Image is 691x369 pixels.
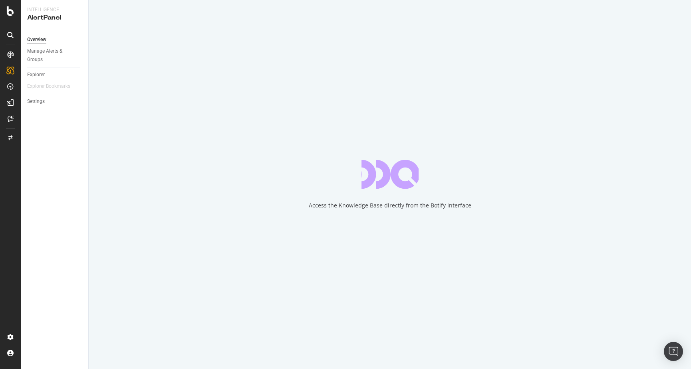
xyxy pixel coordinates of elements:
[27,71,45,79] div: Explorer
[27,71,83,79] a: Explorer
[309,201,471,209] div: Access the Knowledge Base directly from the Botify interface
[27,82,70,91] div: Explorer Bookmarks
[27,47,83,64] a: Manage Alerts & Groups
[27,97,83,106] a: Settings
[27,13,82,22] div: AlertPanel
[27,36,83,44] a: Overview
[664,342,683,361] div: Open Intercom Messenger
[27,97,45,106] div: Settings
[27,82,78,91] a: Explorer Bookmarks
[27,6,82,13] div: Intelligence
[27,47,75,64] div: Manage Alerts & Groups
[27,36,46,44] div: Overview
[361,160,419,189] div: animation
